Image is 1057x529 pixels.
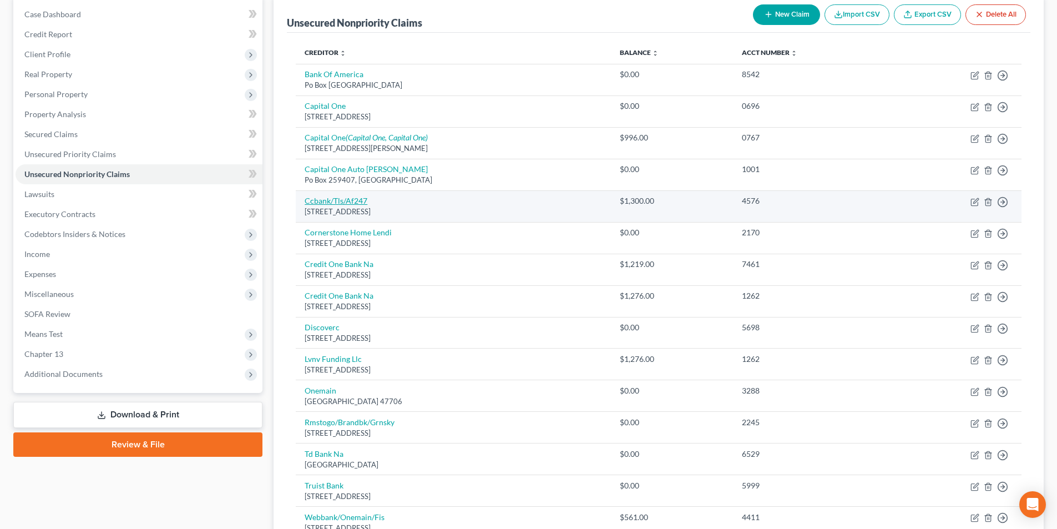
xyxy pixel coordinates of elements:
div: 4411 [742,512,883,523]
div: [GEOGRAPHIC_DATA] [305,460,601,470]
div: $0.00 [620,227,725,238]
div: $0.00 [620,69,725,80]
a: Capital One Auto [PERSON_NAME] [305,164,428,174]
button: Import CSV [825,4,889,25]
span: SOFA Review [24,309,70,319]
a: Bank Of America [305,69,363,79]
span: Personal Property [24,89,88,99]
div: [STREET_ADDRESS] [305,333,601,344]
div: 2245 [742,417,883,428]
i: unfold_more [340,50,346,57]
div: [STREET_ADDRESS] [305,301,601,312]
div: $996.00 [620,132,725,143]
a: Secured Claims [16,124,262,144]
a: Td Bank Na [305,449,343,459]
span: Means Test [24,329,63,339]
div: [STREET_ADDRESS] [305,238,601,249]
a: Balance unfold_more [620,48,659,57]
div: $0.00 [620,449,725,460]
a: Capital One [305,101,346,110]
span: Secured Claims [24,129,78,139]
div: [GEOGRAPHIC_DATA] 47706 [305,396,601,407]
span: Executory Contracts [24,209,95,219]
div: 5999 [742,480,883,491]
span: Additional Documents [24,369,103,379]
a: Credit One Bank Na [305,259,373,269]
a: Credit One Bank Na [305,291,373,300]
div: $0.00 [620,164,725,175]
a: Review & File [13,432,262,457]
span: Property Analysis [24,109,86,119]
div: Open Intercom Messenger [1019,491,1046,518]
div: [STREET_ADDRESS] [305,428,601,439]
div: $1,276.00 [620,290,725,301]
a: Creditor unfold_more [305,48,346,57]
div: Unsecured Nonpriority Claims [287,16,422,29]
a: Lawsuits [16,184,262,204]
a: Acct Number unfold_more [742,48,797,57]
a: Executory Contracts [16,204,262,224]
a: Cornerstone Home Lendi [305,228,392,237]
div: 1262 [742,290,883,301]
div: [STREET_ADDRESS] [305,112,601,122]
div: $1,219.00 [620,259,725,270]
a: Truist Bank [305,481,343,490]
a: Capital One(Capital One, Capital One) [305,133,428,142]
div: 1262 [742,354,883,365]
div: 3288 [742,385,883,396]
span: Income [24,249,50,259]
a: Case Dashboard [16,4,262,24]
div: 4576 [742,195,883,206]
a: Onemain [305,386,336,395]
div: [STREET_ADDRESS] [305,206,601,217]
div: 0696 [742,100,883,112]
div: 0767 [742,132,883,143]
div: 5698 [742,322,883,333]
div: 8542 [742,69,883,80]
a: Webbank/Onemain/Fis [305,512,385,522]
a: Download & Print [13,402,262,428]
div: $0.00 [620,417,725,428]
a: Property Analysis [16,104,262,124]
div: Po Box 259407, [GEOGRAPHIC_DATA] [305,175,601,185]
div: 7461 [742,259,883,270]
span: Real Property [24,69,72,79]
span: Client Profile [24,49,70,59]
span: Expenses [24,269,56,279]
div: [STREET_ADDRESS][PERSON_NAME] [305,143,601,154]
span: Credit Report [24,29,72,39]
a: SOFA Review [16,304,262,324]
div: $561.00 [620,512,725,523]
div: [STREET_ADDRESS] [305,365,601,375]
a: Discoverc [305,323,340,332]
a: Unsecured Nonpriority Claims [16,164,262,184]
div: 6529 [742,449,883,460]
div: $0.00 [620,480,725,491]
div: Po Box [GEOGRAPHIC_DATA] [305,80,601,90]
div: $0.00 [620,322,725,333]
i: unfold_more [652,50,659,57]
div: $1,276.00 [620,354,725,365]
a: Credit Report [16,24,262,44]
a: Rmstogo/Brandbk/Grnsky [305,417,395,427]
span: Miscellaneous [24,289,74,299]
a: Ccbank/Tls/Af247 [305,196,367,205]
i: unfold_more [791,50,797,57]
button: New Claim [753,4,820,25]
div: $0.00 [620,385,725,396]
span: Unsecured Priority Claims [24,149,116,159]
div: 2170 [742,227,883,238]
div: 1001 [742,164,883,175]
span: Lawsuits [24,189,54,199]
div: $0.00 [620,100,725,112]
div: [STREET_ADDRESS] [305,270,601,280]
div: [STREET_ADDRESS] [305,491,601,502]
a: Lvnv Funding Llc [305,354,362,364]
span: Unsecured Nonpriority Claims [24,169,130,179]
span: Case Dashboard [24,9,81,19]
i: (Capital One, Capital One) [346,133,428,142]
span: Chapter 13 [24,349,63,359]
a: Export CSV [894,4,961,25]
button: Delete All [965,4,1026,25]
a: Unsecured Priority Claims [16,144,262,164]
